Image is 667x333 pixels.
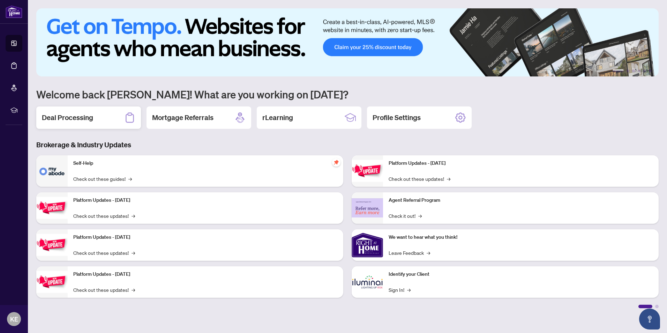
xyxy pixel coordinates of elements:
[36,271,68,293] img: Platform Updates - July 8, 2025
[389,286,411,294] a: Sign In!→
[352,229,383,261] img: We want to hear what you think!
[73,271,338,278] p: Platform Updates - [DATE]
[36,234,68,256] img: Platform Updates - July 21, 2025
[42,113,93,123] h2: Deal Processing
[10,314,18,324] span: KE
[36,8,659,76] img: Slide 0
[73,197,338,204] p: Platform Updates - [DATE]
[639,309,660,330] button: Open asap
[427,249,430,257] span: →
[389,234,653,241] p: We want to hear what you think!
[132,286,135,294] span: →
[389,175,450,183] a: Check out these updates!→
[73,160,338,167] p: Self-Help
[73,249,135,257] a: Check out these updates!→
[389,160,653,167] p: Platform Updates - [DATE]
[447,175,450,183] span: →
[632,69,635,72] button: 3
[36,197,68,219] img: Platform Updates - September 16, 2025
[73,212,135,220] a: Check out these updates!→
[36,140,659,150] h3: Brokerage & Industry Updates
[352,266,383,298] img: Identify your Client
[407,286,411,294] span: →
[73,234,338,241] p: Platform Updates - [DATE]
[36,155,68,187] img: Self-Help
[132,212,135,220] span: →
[373,113,421,123] h2: Profile Settings
[73,286,135,294] a: Check out these updates!→
[389,271,653,278] p: Identify your Client
[649,69,652,72] button: 6
[6,5,22,18] img: logo
[36,88,659,101] h1: Welcome back [PERSON_NAME]! What are you working on [DATE]?
[332,158,340,166] span: pushpin
[132,249,135,257] span: →
[389,212,422,220] a: Check it out!→
[73,175,132,183] a: Check out these guides!→
[613,69,624,72] button: 1
[152,113,213,123] h2: Mortgage Referrals
[352,160,383,182] img: Platform Updates - June 23, 2025
[638,69,640,72] button: 4
[352,198,383,217] img: Agent Referral Program
[389,249,430,257] a: Leave Feedback→
[262,113,293,123] h2: rLearning
[128,175,132,183] span: →
[418,212,422,220] span: →
[643,69,646,72] button: 5
[389,197,653,204] p: Agent Referral Program
[627,69,629,72] button: 2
